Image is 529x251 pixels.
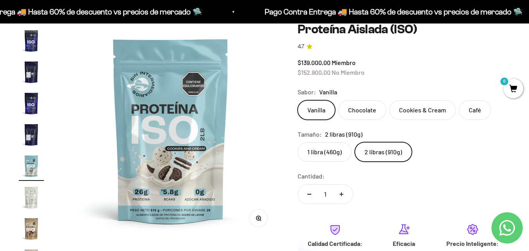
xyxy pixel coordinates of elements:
[504,85,523,94] a: 0
[19,91,44,118] button: Ir al artículo 6
[500,77,509,86] mark: 0
[19,122,44,150] button: Ir al artículo 7
[330,185,353,204] button: Aumentar cantidad
[446,240,499,247] strong: Precio Inteligente:
[308,240,363,247] strong: Calidad Certificada:
[19,28,44,56] button: Ir al artículo 4
[19,60,44,87] button: Ir al artículo 5
[298,129,322,139] legend: Tamaño:
[298,69,330,76] span: $152.900,00
[19,216,44,244] button: Ir al artículo 10
[298,22,510,36] h1: Proteína Aislada (ISO)
[298,42,510,51] a: 4.74.7 de 5.0 estrellas
[298,42,304,51] span: 4.7
[319,87,337,97] span: Vanilla
[19,91,44,116] img: Proteína Aislada (ISO)
[19,185,44,210] img: Proteína Aislada (ISO)
[19,153,44,181] button: Ir al artículo 8
[63,22,279,238] img: Proteína Aislada (ISO)
[332,69,365,76] span: No Miembro
[332,59,356,66] span: Miembro
[325,129,363,139] span: 2 libras (910g)
[298,59,330,66] span: $139.000,00
[298,87,316,97] legend: Sabor:
[19,122,44,147] img: Proteína Aislada (ISO)
[19,60,44,85] img: Proteína Aislada (ISO)
[19,216,44,241] img: Proteína Aislada (ISO)
[19,28,44,53] img: Proteína Aislada (ISO)
[263,5,521,18] p: Pago Contra Entrega 🚚 Hasta 60% de descuento vs precios de mercado 🛸
[298,185,321,204] button: Reducir cantidad
[19,153,44,179] img: Proteína Aislada (ISO)
[298,171,325,181] label: Cantidad:
[19,185,44,212] button: Ir al artículo 9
